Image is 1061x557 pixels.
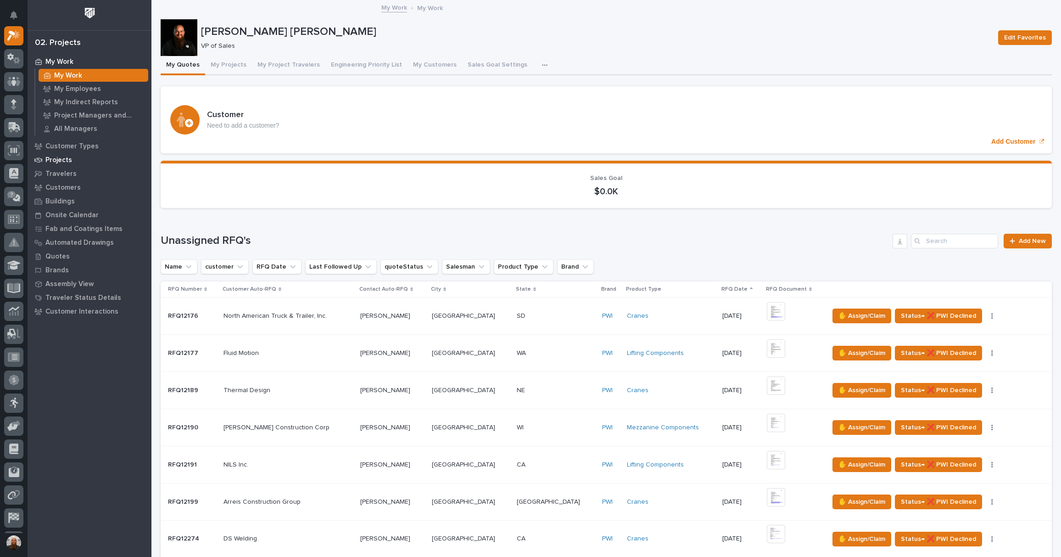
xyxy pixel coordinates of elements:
p: NE [517,385,527,394]
button: Sales Goal Settings [462,56,533,75]
p: [DATE] [722,387,759,394]
button: Status→ ❌ PWI Declined [895,383,982,398]
button: Product Type [494,259,553,274]
button: My Projects [205,56,252,75]
span: Status→ ❌ PWI Declined [901,534,976,545]
p: [GEOGRAPHIC_DATA] [432,385,497,394]
button: ✋ Assign/Claim [832,420,891,435]
p: [DATE] [722,349,759,357]
span: Status→ ❌ PWI Declined [901,348,976,359]
button: My Quotes [161,56,205,75]
a: Onsite Calendar [28,208,151,222]
p: Travelers [45,170,77,178]
div: Search [911,234,998,248]
p: Product Type [626,284,661,294]
p: [PERSON_NAME] [360,310,412,320]
a: Cranes [627,312,648,320]
a: Buildings [28,194,151,208]
a: PWI [602,387,613,394]
tr: RFQ12199RFQ12199 Arreis Construction GroupArreis Construction Group [PERSON_NAME][PERSON_NAME] [G... [161,483,1052,520]
a: Cranes [627,498,648,506]
p: RFQ12177 [168,348,200,357]
p: RFQ12176 [168,310,200,320]
p: NILS Inc. [223,459,250,469]
a: My Indirect Reports [35,96,151,108]
p: [DATE] [722,424,759,432]
button: Last Followed Up [305,259,377,274]
p: WA [517,348,528,357]
p: Fab and Coatings Items [45,225,123,233]
a: Automated Drawings [28,236,151,249]
p: [DATE] [722,312,759,320]
h3: Customer [207,110,279,120]
p: Buildings [45,197,75,206]
p: [PERSON_NAME] [360,459,412,469]
p: Traveler Status Details [45,294,121,302]
span: ✋ Assign/Claim [838,459,885,470]
p: My Employees [54,85,101,93]
a: Brands [28,263,151,277]
p: [GEOGRAPHIC_DATA] [432,496,497,506]
span: ✋ Assign/Claim [838,422,885,433]
p: RFQ Document [766,284,807,294]
button: Edit Favorites [998,30,1052,45]
a: PWI [602,312,613,320]
span: Status→ ❌ PWI Declined [901,459,976,470]
tr: RFQ12189RFQ12189 Thermal DesignThermal Design [PERSON_NAME][PERSON_NAME] [GEOGRAPHIC_DATA][GEOGRA... [161,371,1052,409]
a: Quotes [28,249,151,263]
button: Salesman [442,259,490,274]
button: ✋ Assign/Claim [832,495,891,509]
span: Edit Favorites [1004,32,1046,43]
button: My Project Travelers [252,56,325,75]
a: Project Managers and Engineers [35,109,151,122]
p: Thermal Design [223,385,272,394]
button: RFQ Date [252,259,302,274]
button: ✋ Assign/Claim [832,346,891,360]
button: ✋ Assign/Claim [832,309,891,323]
p: Customers [45,184,81,192]
p: My Work [54,72,82,80]
p: Customer Interactions [45,308,118,316]
span: ✋ Assign/Claim [838,534,885,545]
p: [GEOGRAPHIC_DATA] [432,348,497,357]
p: [GEOGRAPHIC_DATA] [432,459,497,469]
a: Cranes [627,387,648,394]
p: Project Managers and Engineers [54,112,145,120]
button: Status→ ❌ PWI Declined [895,495,982,509]
a: Customer Types [28,139,151,153]
span: ✋ Assign/Claim [838,385,885,396]
p: [GEOGRAPHIC_DATA] [432,533,497,543]
a: My Work [381,2,407,12]
a: Customer Interactions [28,304,151,318]
h1: Unassigned RFQ's [161,234,889,248]
button: quoteStatus [380,259,438,274]
p: [PERSON_NAME] [360,422,412,432]
a: PWI [602,349,613,357]
a: Customers [28,180,151,194]
a: Add New [1004,234,1052,248]
a: Traveler Status Details [28,291,151,304]
button: Status→ ❌ PWI Declined [895,420,982,435]
button: Status→ ❌ PWI Declined [895,346,982,360]
a: Cranes [627,535,648,543]
p: [GEOGRAPHIC_DATA] [432,422,497,432]
p: [PERSON_NAME] [360,385,412,394]
p: Assembly View [45,280,94,288]
p: CA [517,533,527,543]
p: Fluid Motion [223,348,261,357]
span: Add New [1019,238,1046,244]
p: DS Welding [223,533,259,543]
tr: RFQ12191RFQ12191 NILS Inc.NILS Inc. [PERSON_NAME][PERSON_NAME] [GEOGRAPHIC_DATA][GEOGRAPHIC_DATA]... [161,446,1052,483]
p: Add Customer [991,138,1035,146]
p: [DATE] [722,535,759,543]
p: [PERSON_NAME] [360,496,412,506]
p: $0.0K [172,186,1041,197]
p: VP of Sales [201,42,987,50]
p: Contact Auto-RFQ [359,284,408,294]
span: Status→ ❌ PWI Declined [901,385,976,396]
button: ✋ Assign/Claim [832,532,891,546]
p: Brands [45,266,69,275]
span: Sales Goal [590,175,622,181]
span: Status→ ❌ PWI Declined [901,496,976,507]
a: PWI [602,424,613,432]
